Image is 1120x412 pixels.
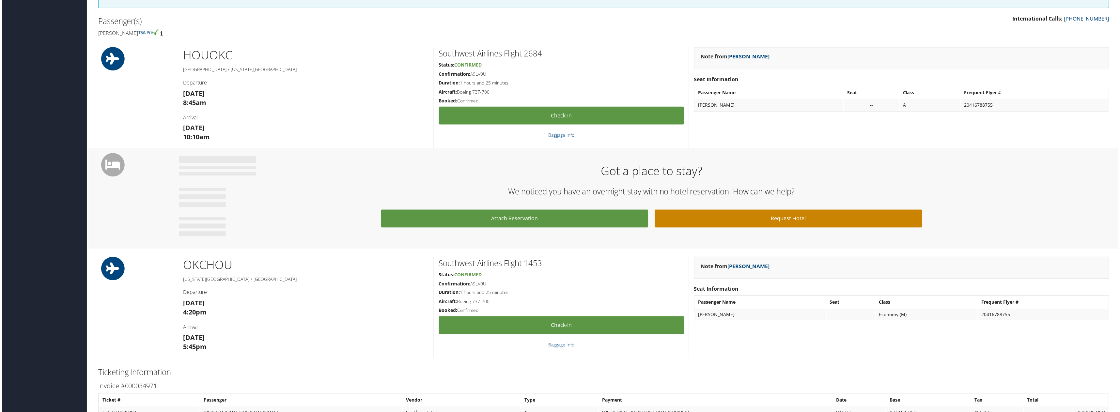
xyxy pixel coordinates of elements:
th: Frequent Flyer # [962,87,1110,99]
strong: Status: [438,272,454,279]
td: Economy (M) [877,310,979,322]
h5: Confirmed [438,308,684,315]
strong: International Calls: [1014,15,1065,22]
div: -- [848,102,897,108]
h5: A9LV9U [438,71,684,78]
strong: [DATE] [182,89,203,98]
span: Confirmed [454,272,481,279]
th: Type [521,396,598,407]
strong: Confirmation: [438,282,470,288]
h5: Boeing 737-700 [438,89,684,96]
strong: Duration: [438,80,459,86]
h2: Ticketing Information [96,368,1111,379]
span: Confirmed [454,62,481,68]
strong: Seat Information [694,76,739,83]
h2: Passenger(s) [96,16,599,27]
strong: [DATE] [182,300,203,309]
h5: Confirmed [438,98,684,104]
h4: Departure [182,290,428,297]
a: [PHONE_NUMBER] [1066,15,1111,22]
a: [PERSON_NAME] [728,53,770,60]
strong: 10:10am [182,133,209,142]
h2: Southwest Airlines Flight 2684 [438,48,684,59]
a: Check-in [438,107,684,125]
th: Class [901,87,962,99]
strong: Confirmation: [438,71,470,77]
th: Frequent Flyer # [980,298,1110,309]
strong: [DATE] [182,124,203,133]
strong: Aircraft: [438,89,457,95]
strong: Seat Information [694,286,739,294]
a: [PERSON_NAME] [728,264,770,271]
a: Baggage Info [548,132,574,139]
strong: 4:20pm [182,309,205,318]
a: Baggage Info [548,343,574,349]
th: Ticket # [97,396,198,407]
h1: HOU OKC [182,47,428,64]
strong: 8:45am [182,99,205,107]
strong: Status: [438,62,454,68]
h1: OKC HOU [182,258,428,274]
a: Attach Reservation [380,210,649,228]
td: A [901,99,962,111]
h2: Southwest Airlines Flight 1453 [438,259,684,270]
div: -- [831,313,873,319]
a: Check-in [438,317,684,335]
h5: [US_STATE][GEOGRAPHIC_DATA] / [GEOGRAPHIC_DATA] [182,277,428,283]
h5: A9LV9U [438,282,684,288]
th: Payment [599,396,833,407]
h5: 1 hours and 25 minutes [438,80,684,86]
strong: Booked: [438,98,457,104]
h4: Arrival [182,325,428,332]
strong: 5:45pm [182,343,205,352]
strong: Duration: [438,290,459,297]
h4: Departure [182,79,428,86]
h3: Invoice #000034971 [96,383,1111,392]
strong: [DATE] [182,334,203,343]
td: 20416788755 [962,99,1110,111]
h5: 1 hours and 25 minutes [438,290,684,297]
th: Date [834,396,887,407]
h4: Arrival [182,114,428,121]
strong: Booked: [438,308,457,314]
td: [PERSON_NAME] [695,310,827,322]
th: Vendor [402,396,520,407]
h4: [PERSON_NAME] [96,29,599,37]
strong: Note from [701,264,770,271]
a: Request Hotel [655,210,924,228]
th: Total [1026,396,1110,407]
th: Seat [845,87,900,99]
th: Seat [828,298,876,309]
h5: [GEOGRAPHIC_DATA] / [US_STATE][GEOGRAPHIC_DATA] [182,67,428,73]
th: Passenger Name [695,298,827,309]
strong: Note from [701,53,770,60]
td: 20416788755 [980,310,1110,322]
h5: Boeing 737-700 [438,299,684,306]
th: Passenger [199,396,401,407]
td: [PERSON_NAME] [695,99,845,111]
th: Class [877,298,979,309]
th: Base [887,396,972,407]
img: tsa-precheck.png [136,29,158,35]
th: Tax [973,396,1025,407]
strong: Aircraft: [438,299,457,306]
th: Passenger Name [695,87,845,99]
